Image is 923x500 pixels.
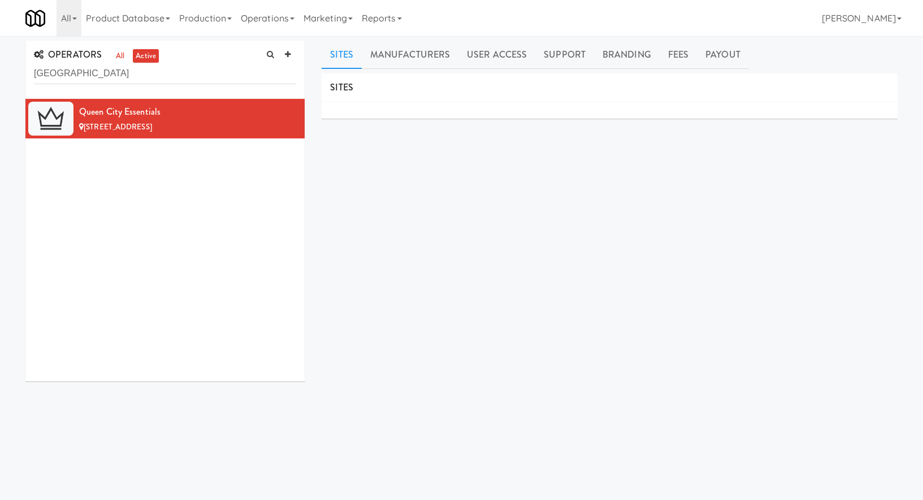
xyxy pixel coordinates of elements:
[322,41,362,69] a: Sites
[594,41,660,69] a: Branding
[79,103,296,120] div: Queen City Essentials
[34,63,296,84] input: Search Operator
[458,41,535,69] a: User Access
[697,41,749,69] a: Payout
[84,121,152,132] span: [STREET_ADDRESS]
[25,8,45,28] img: Micromart
[34,48,102,61] span: OPERATORS
[113,49,127,63] a: all
[660,41,697,69] a: Fees
[133,49,159,63] a: active
[535,41,594,69] a: Support
[330,81,353,94] span: SITES
[25,99,305,138] li: Queen City Essentials[STREET_ADDRESS]
[362,41,458,69] a: Manufacturers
